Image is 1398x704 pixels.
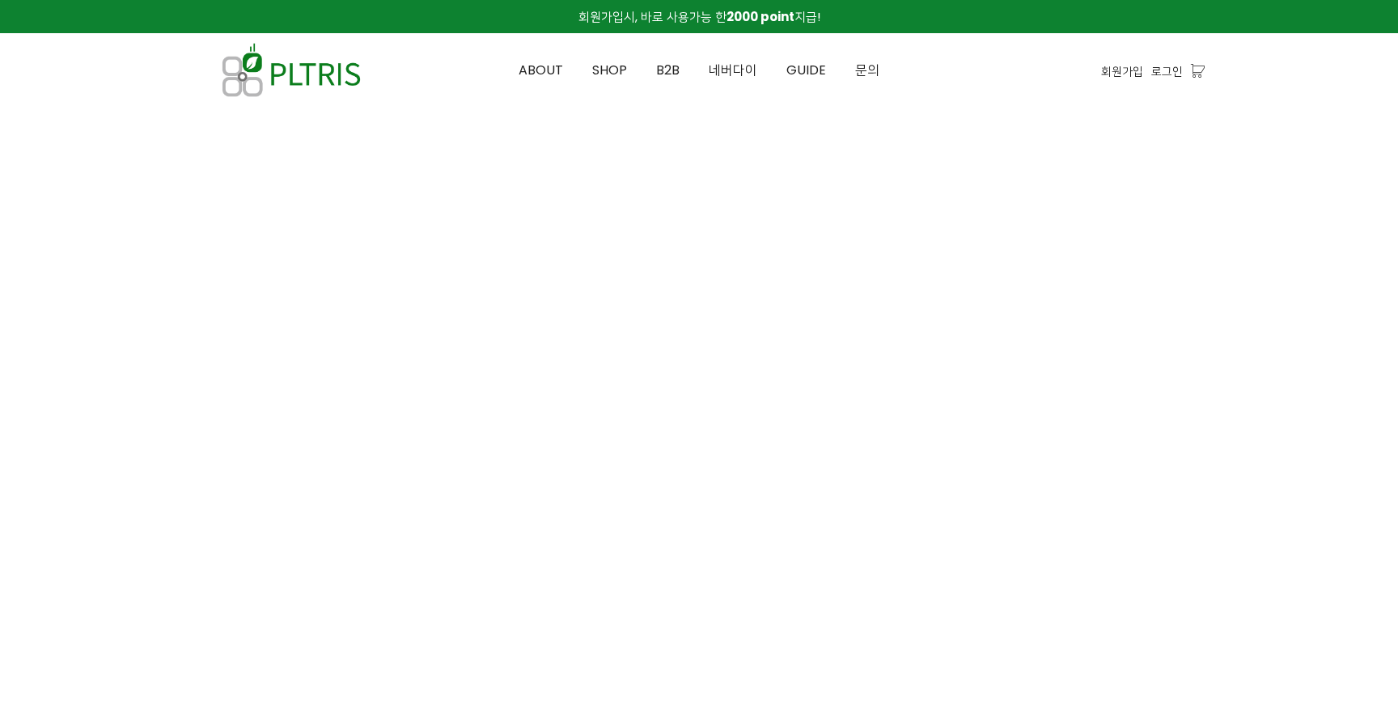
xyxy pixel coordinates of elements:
[786,61,826,79] span: GUIDE
[642,34,694,107] a: B2B
[519,61,563,79] span: ABOUT
[772,34,841,107] a: GUIDE
[578,8,820,25] span: 회원가입시, 바로 사용가능 한 지급!
[855,61,879,79] span: 문의
[656,61,680,79] span: B2B
[1101,62,1143,80] a: 회원가입
[709,61,757,79] span: 네버다이
[841,34,894,107] a: 문의
[694,34,772,107] a: 네버다이
[578,34,642,107] a: SHOP
[592,61,627,79] span: SHOP
[727,8,794,25] strong: 2000 point
[1151,62,1183,80] a: 로그인
[504,34,578,107] a: ABOUT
